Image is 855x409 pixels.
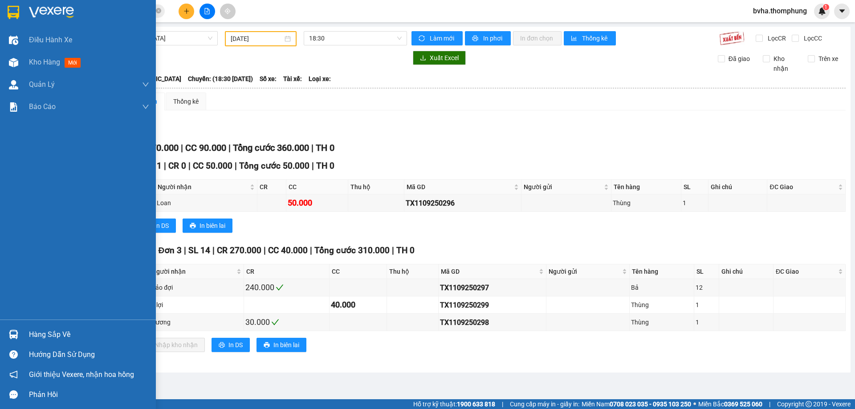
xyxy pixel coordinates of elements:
[764,33,787,43] span: Lọc CR
[457,401,495,408] strong: 1900 633 818
[173,97,199,106] div: Thống kê
[439,296,546,314] td: TX1109250299
[724,401,762,408] strong: 0369 525 060
[696,300,717,310] div: 1
[683,198,707,208] div: 1
[29,58,60,66] span: Kho hàng
[483,33,504,43] span: In phơi
[746,5,814,16] span: bvha.thomphung
[29,328,149,341] div: Hàng sắp về
[152,267,234,276] span: Người nhận
[696,283,717,292] div: 12
[231,34,283,44] input: 11/09/2025
[156,7,161,16] span: close-circle
[440,300,545,311] div: TX1109250299
[157,198,256,208] div: Loan
[188,74,253,84] span: Chuyến: (18:30 [DATE])
[316,142,334,153] span: TH 0
[611,180,681,194] th: Tên hàng
[513,31,562,45] button: In đơn chọn
[404,194,521,212] td: TX1109250296
[582,33,609,43] span: Thống kê
[502,399,503,409] span: |
[708,180,768,194] th: Ghi chú
[65,58,81,68] span: mới
[29,348,149,361] div: Hướng dẫn sử dụng
[151,317,242,327] div: Hương
[273,340,299,350] span: In biên lai
[834,4,850,19] button: caret-down
[309,74,331,84] span: Loại xe:
[288,197,346,209] div: 50.000
[465,31,511,45] button: printerIn phơi
[419,35,426,42] span: sync
[142,103,149,110] span: down
[510,399,579,409] span: Cung cấp máy in - giấy in:
[9,80,18,89] img: warehouse-icon
[725,54,753,64] span: Đã giao
[439,314,546,331] td: TX1109250298
[145,161,162,171] span: SL 1
[179,4,194,19] button: plus
[245,316,328,328] div: 30.000
[286,180,348,194] th: CC
[184,245,186,255] span: |
[769,399,770,409] span: |
[185,142,226,153] span: CC 90.000
[8,6,19,19] img: logo-vxr
[314,245,390,255] span: Tổng cước 310.000
[696,317,717,327] div: 1
[220,4,236,19] button: aim
[264,342,270,349] span: printer
[260,74,277,84] span: Số xe:
[681,180,708,194] th: SL
[396,245,415,255] span: TH 0
[823,4,829,10] sup: 1
[212,338,250,352] button: printerIn DS
[257,180,286,194] th: CR
[806,401,812,407] span: copyright
[217,245,261,255] span: CR 270.000
[245,281,328,294] div: 240.000
[193,161,232,171] span: CC 50.000
[770,54,801,73] span: Kho nhận
[406,198,520,209] div: TX1109250296
[9,102,18,112] img: solution-icon
[29,101,56,112] span: Báo cáo
[151,300,242,310] div: A lợi
[29,388,149,401] div: Phản hồi
[29,79,55,90] span: Quản Lý
[9,36,18,45] img: warehouse-icon
[309,32,402,45] span: 18:30
[631,283,692,292] div: Bả
[190,223,196,230] span: printer
[29,34,72,45] span: Điều hành xe
[219,342,225,349] span: printer
[719,264,774,279] th: Ghi chú
[256,338,306,352] button: printerIn biên lai
[224,8,231,14] span: aim
[348,180,404,194] th: Thu hộ
[838,7,846,15] span: caret-down
[183,8,190,14] span: plus
[164,161,166,171] span: |
[151,283,242,292] div: Đảo đợi
[524,182,602,192] span: Người gửi
[9,58,18,67] img: warehouse-icon
[430,53,459,63] span: Xuất Excel
[142,81,149,88] span: down
[440,317,545,328] div: TX1109250298
[769,182,836,192] span: ĐC Giao
[631,300,692,310] div: Thùng
[694,264,719,279] th: SL
[9,330,18,339] img: warehouse-icon
[430,33,456,43] span: Làm mới
[549,267,620,276] span: Người gửi
[387,264,439,279] th: Thu hộ
[156,8,161,13] span: close-circle
[244,264,330,279] th: CR
[411,31,463,45] button: syncLàm mới
[330,264,387,279] th: CC
[420,55,426,62] span: download
[239,161,309,171] span: Tổng cước 50.000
